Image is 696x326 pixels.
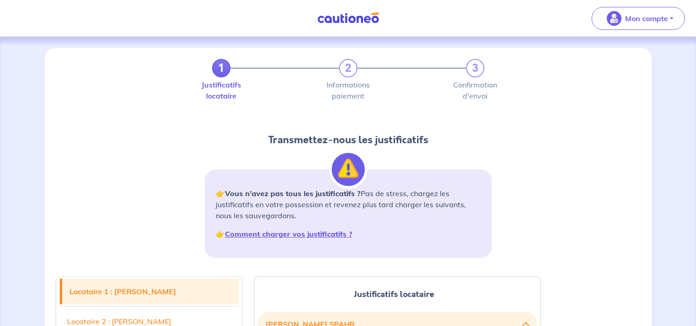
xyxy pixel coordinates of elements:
[592,7,685,30] button: illu_account_valid_menu.svgMon compte
[339,81,357,99] label: Informations paiement
[466,81,484,99] label: Confirmation d'envoi
[625,13,668,24] p: Mon compte
[212,59,230,77] a: 1
[354,288,434,300] span: Justificatifs locataire
[332,153,365,186] img: illu_alert.svg
[205,133,492,147] h2: Transmettez-nous les justificatifs
[607,11,621,26] img: illu_account_valid_menu.svg
[216,228,481,239] p: 👉
[216,188,481,221] p: 👉 Pas de stress, chargez les justificatifs en votre possession et revenez plus tard charger les s...
[62,279,239,304] a: Locataire 1 : [PERSON_NAME]
[225,189,361,198] strong: Vous n’avez pas tous les justificatifs ?
[225,229,352,239] a: Comment charger vos justificatifs ?
[314,12,383,24] img: Cautioneo
[212,81,230,99] label: Justificatifs locataire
